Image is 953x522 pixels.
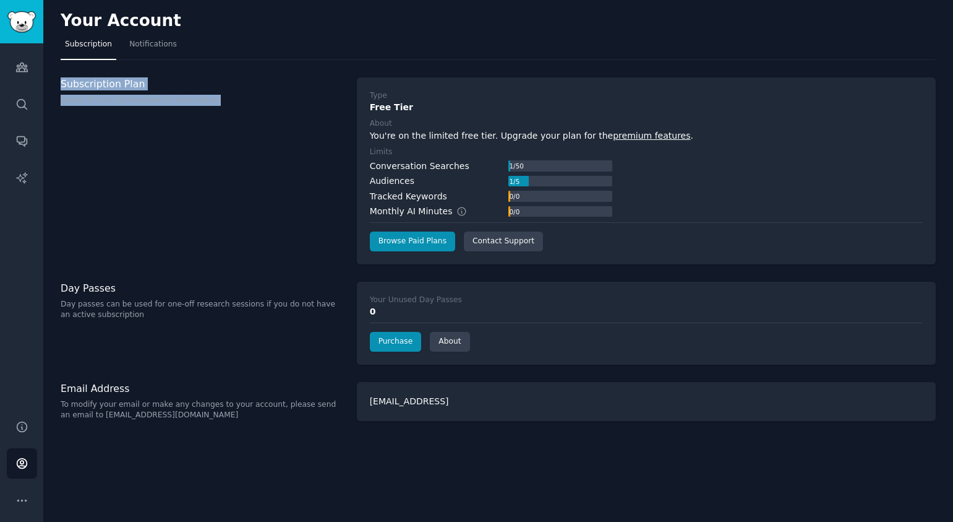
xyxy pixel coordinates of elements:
a: Purchase [370,332,422,352]
div: Audiences [370,175,414,188]
h2: Your Account [61,11,181,31]
div: 1 / 50 [508,160,525,172]
div: [EMAIL_ADDRESS] [357,382,936,421]
div: You're on the limited free tier. Upgrade your plan for the . [370,129,923,142]
p: Status of your GummySearch subscription [61,95,344,106]
div: 0 / 0 [508,191,521,202]
div: 1 / 5 [508,176,521,187]
span: Subscription [65,39,112,50]
a: Contact Support [464,232,543,251]
a: Subscription [61,35,116,60]
div: Type [370,90,387,102]
p: To modify your email or make any changes to your account, please send an email to [EMAIL_ADDRESS]... [61,399,344,421]
a: Notifications [125,35,181,60]
h3: Day Passes [61,282,344,295]
div: Your Unused Day Passes [370,295,462,306]
div: 0 [370,305,923,318]
a: premium features [613,131,690,141]
a: About [430,332,469,352]
div: Free Tier [370,101,923,114]
h3: Email Address [61,382,344,395]
div: Tracked Keywords [370,190,447,203]
img: GummySearch logo [7,11,36,33]
div: Monthly AI Minutes [370,205,481,218]
p: Day passes can be used for one-off research sessions if you do not have an active subscription [61,299,344,321]
div: Conversation Searches [370,160,469,173]
div: 0 / 0 [508,206,521,217]
h3: Subscription Plan [61,77,344,90]
a: Browse Paid Plans [370,232,455,251]
span: Notifications [129,39,177,50]
div: Limits [370,147,393,158]
div: About [370,118,392,129]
